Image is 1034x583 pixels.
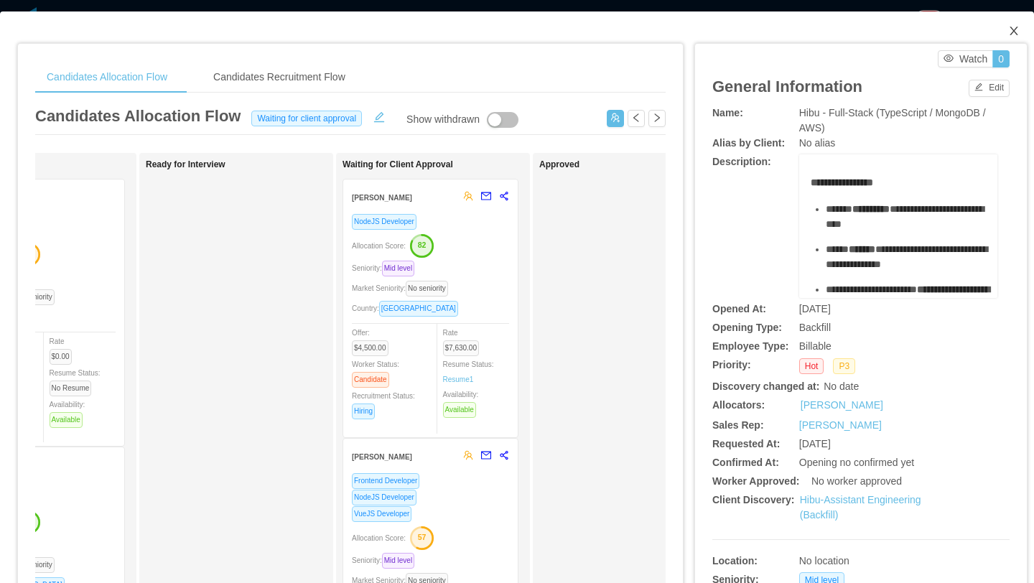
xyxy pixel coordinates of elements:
b: Client Discovery: [712,494,794,505]
span: $7,630.00 [443,340,480,356]
b: Worker Approved: [712,475,799,487]
span: Allocation Score: [352,534,406,542]
span: VueJS Developer [352,506,411,522]
span: Mid level [382,261,414,276]
span: [GEOGRAPHIC_DATA] [379,301,458,317]
span: Seniority: [352,556,420,564]
span: team [463,191,473,201]
b: Allocators: [712,399,765,411]
span: Resume Status: [443,360,494,383]
span: Market Seniority: [352,284,454,292]
span: Candidate [352,372,389,388]
span: Country: [352,304,464,312]
span: Available [50,412,83,428]
div: Candidates Recruitment Flow [202,61,357,93]
strong: [PERSON_NAME] [352,453,412,461]
span: No date [824,381,859,392]
div: rdw-wrapper [799,154,997,298]
button: icon: right [648,110,666,127]
strong: [PERSON_NAME] [352,194,412,202]
span: $4,500.00 [352,340,388,356]
span: Billable [799,340,832,352]
span: Opening no confirmed yet [799,457,914,468]
span: NodeJS Developer [352,214,416,230]
div: rdw-editor [811,175,987,319]
span: Recruitment Status: [352,392,415,415]
b: Opened At: [712,303,766,314]
button: icon: edit [368,108,391,123]
span: Rate [443,329,485,352]
span: Waiting for client approval [251,111,362,126]
a: Hibu-Assistant Engineering (Backfill) [800,494,921,521]
b: Name: [712,107,743,118]
a: [PERSON_NAME] [799,419,882,431]
b: Sales Rep: [712,419,764,431]
article: General Information [712,75,862,98]
span: Offer: [352,329,394,352]
span: Hibu - Full-Stack (TypeScript / MongoDB / AWS) [799,107,986,134]
button: 82 [406,233,434,256]
span: Available [443,402,476,418]
a: [PERSON_NAME] [801,398,883,413]
text: 57 [418,533,427,541]
span: team [463,450,473,460]
h1: Waiting for Client Approval [343,159,544,170]
text: 82 [418,241,427,249]
span: No seniority [406,281,448,297]
span: Rate [50,337,78,360]
span: Resume Status: [50,369,101,392]
div: Show withdrawn [406,112,480,128]
a: Resume1 [443,374,474,385]
span: NodeJS Developer [352,490,416,505]
b: Alias by Client: [712,137,785,149]
button: mail [473,185,492,208]
div: No location [799,554,948,569]
span: Hot [799,358,824,374]
button: icon: editEdit [969,80,1010,97]
b: Confirmed At: [712,457,779,468]
b: Discovery changed at: [712,381,819,392]
span: No Resume [50,381,92,396]
button: icon: usergroup-add [607,110,624,127]
span: Worker Status: [352,360,399,383]
span: Seniority: [352,264,420,272]
span: $0.00 [50,349,72,365]
i: icon: close [1008,25,1020,37]
span: Backfill [799,322,831,333]
b: Priority: [712,359,751,370]
button: Close [994,11,1034,52]
span: Mid level [382,553,414,569]
span: share-alt [499,450,509,460]
button: mail [473,444,492,467]
span: Availability: [50,401,88,424]
span: Allocation Score: [352,242,406,250]
div: Candidates Allocation Flow [35,61,179,93]
b: Opening Type: [712,322,782,333]
b: Location: [712,555,758,566]
span: share-alt [499,191,509,201]
span: P3 [833,358,855,374]
span: [DATE] [799,438,831,449]
b: Employee Type: [712,340,788,352]
span: No alias [799,137,836,149]
b: Description: [712,156,771,167]
span: Availability: [443,391,482,414]
article: Candidates Allocation Flow [35,104,241,128]
button: icon: left [628,110,645,127]
span: [DATE] [799,303,831,314]
span: Hiring [352,404,375,419]
h1: Ready for Interview [146,159,347,170]
button: 57 [406,526,434,549]
button: 0 [992,50,1010,67]
button: icon: eyeWatch [938,50,993,67]
span: Frontend Developer [352,473,419,489]
span: No worker approved [811,475,902,487]
b: Requested At: [712,438,780,449]
h1: Approved [539,159,740,170]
